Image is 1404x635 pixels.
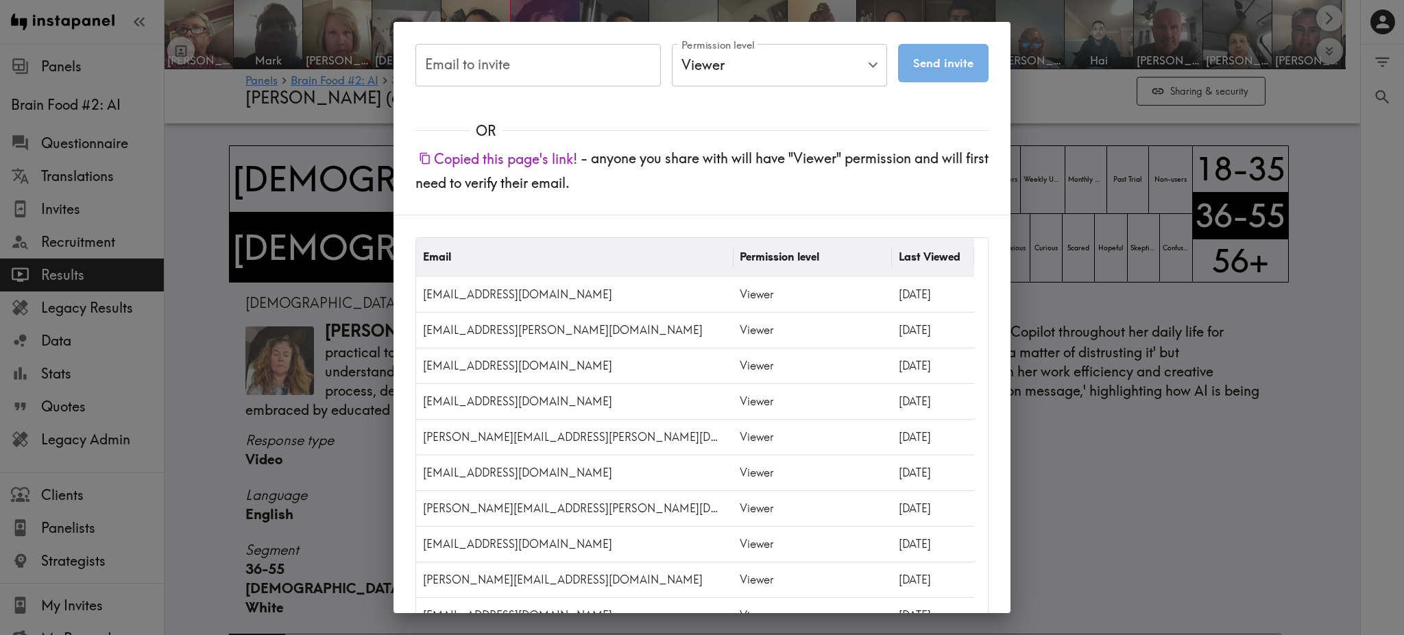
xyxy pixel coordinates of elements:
span: [DATE] [899,608,931,622]
div: md4207@att.com [416,383,733,419]
span: [DATE] [899,537,931,551]
div: Viewer [733,455,891,490]
div: alimuir@amazon.com [416,526,733,562]
span: [DATE] [899,573,931,586]
div: renee.schumacher@helleragency.com [416,419,733,455]
span: [DATE] [899,466,931,479]
div: Email [423,250,451,263]
div: Permission level [740,250,819,263]
span: [DATE] [899,359,931,372]
div: Viewer [733,383,891,419]
div: Viewer [733,419,891,455]
span: OR [470,121,503,141]
div: Viewer [733,597,891,633]
span: [DATE] [899,394,931,408]
div: Viewer [733,490,891,526]
span: [DATE] [899,501,931,515]
div: - anyone you share with will have "Viewer" permission and will first need to verify their email. [394,141,1010,215]
div: anibal.casso@ogilvy.com [416,490,733,526]
button: Copied this page's link! [415,144,581,173]
div: Last Viewed [899,250,960,263]
div: juliat@mbooth.com [416,348,733,383]
div: Viewer [733,312,891,348]
div: jissette.lopez@ogilvy.com [416,312,733,348]
div: rmonroe@vsapartners.com [416,455,733,490]
button: Send invite [898,44,989,82]
div: Viewer [733,526,891,562]
span: [DATE] [899,323,931,337]
div: vakuts@amazon.com [416,276,733,312]
span: [DATE] [899,287,931,301]
div: Viewer [733,348,891,383]
div: Viewer [733,562,891,597]
div: Viewer [672,44,887,86]
span: [DATE] [899,430,931,444]
div: jessab@rwest.com [416,597,733,633]
div: steven.stroupes@galepartners.com [416,562,733,597]
label: Permission level [681,38,755,53]
div: Viewer [733,276,891,312]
